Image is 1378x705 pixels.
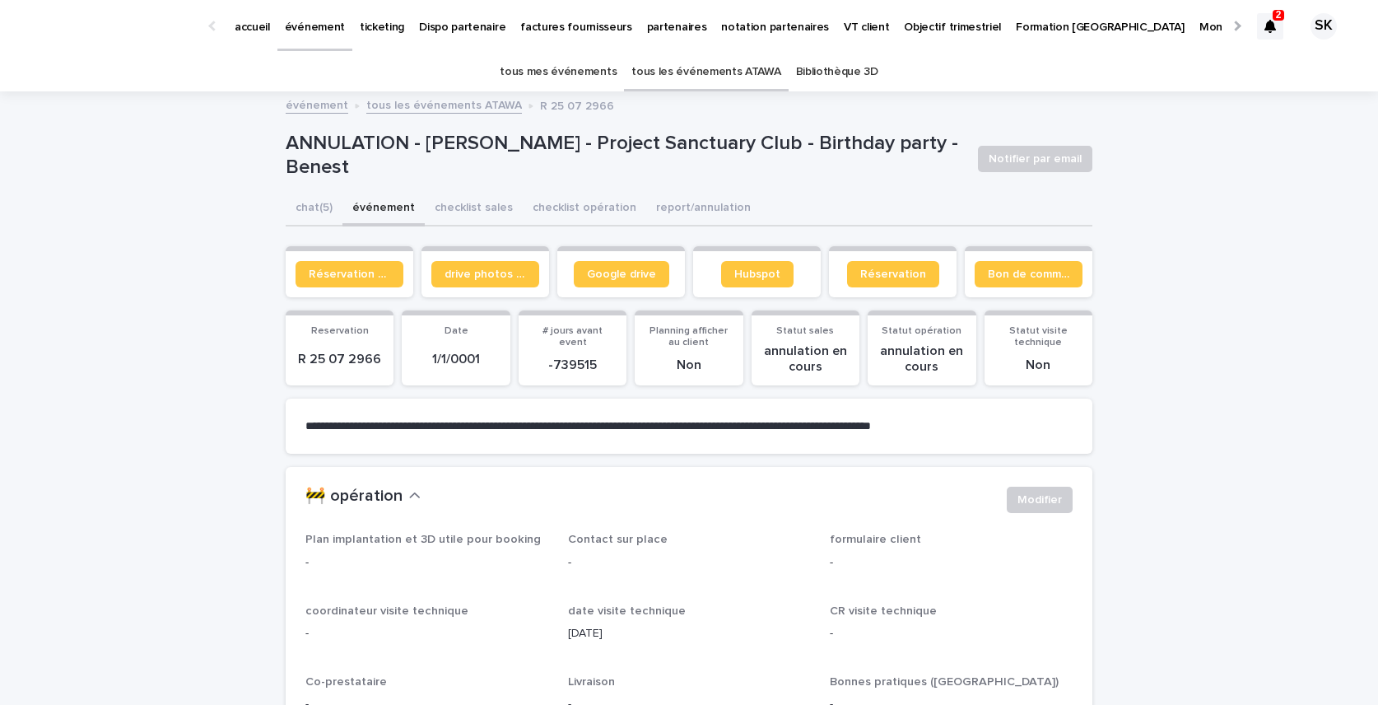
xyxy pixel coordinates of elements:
[431,261,539,287] a: drive photos coordinateur
[425,192,523,226] button: checklist sales
[649,326,728,348] span: Planning afficher au client
[1257,13,1283,40] div: 2
[830,554,1073,572] p: -
[761,343,850,375] p: annulation en cours
[542,326,603,348] span: # jours avant event
[311,326,369,336] span: Reservation
[568,605,686,617] span: date visite technique
[645,357,733,373] p: Non
[1310,13,1337,40] div: SK
[988,268,1069,280] span: Bon de commande
[978,146,1092,172] button: Notifier par email
[830,676,1059,688] span: Bonnes pratiques ([GEOGRAPHIC_DATA])
[1017,492,1062,508] span: Modifier
[305,487,403,507] h2: 🚧 opération
[296,261,403,287] a: Réservation client
[776,326,834,336] span: Statut sales
[305,554,548,572] p: -
[721,261,794,287] a: Hubspot
[523,192,646,226] button: checklist opération
[540,96,614,114] p: R 25 07 2966
[568,534,668,545] span: Contact sur place
[568,676,615,688] span: Livraison
[286,192,342,226] button: chat (5)
[631,53,780,91] a: tous les événements ATAWA
[734,268,780,280] span: Hubspot
[305,625,548,642] p: -
[975,261,1082,287] a: Bon de commande
[587,268,656,280] span: Google drive
[796,53,878,91] a: Bibliothèque 3D
[1009,326,1068,348] span: Statut visite technique
[830,534,921,545] span: formulaire client
[830,605,937,617] span: CR visite technique
[568,554,811,572] p: -
[1276,9,1282,21] p: 2
[860,268,926,280] span: Réservation
[366,95,522,114] a: tous les événements ATAWA
[528,357,617,373] p: -739515
[500,53,617,91] a: tous mes événements
[445,268,526,280] span: drive photos coordinateur
[568,625,811,642] p: [DATE]
[305,676,387,688] span: Co-prestataire
[342,192,425,226] button: événement
[286,132,965,180] p: ANNULATION - [PERSON_NAME] - Project Sanctuary Club - Birthday party - Benest
[296,352,384,367] p: R 25 07 2966
[412,352,500,367] p: 1/1/0001
[305,534,541,545] span: Plan implantation et 3D utile pour booking
[574,261,669,287] a: Google drive
[878,343,966,375] p: annulation en cours
[994,357,1082,373] p: Non
[305,605,468,617] span: coordinateur visite technique
[989,151,1082,167] span: Notifier par email
[830,625,1073,642] p: -
[445,326,468,336] span: Date
[33,10,193,43] img: Ls34BcGeRexTGTNfXpUC
[847,261,939,287] a: Réservation
[286,95,348,114] a: événement
[1007,487,1073,513] button: Modifier
[646,192,761,226] button: report/annulation
[305,487,421,507] button: 🚧 opération
[882,326,961,336] span: Statut opération
[309,268,390,280] span: Réservation client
